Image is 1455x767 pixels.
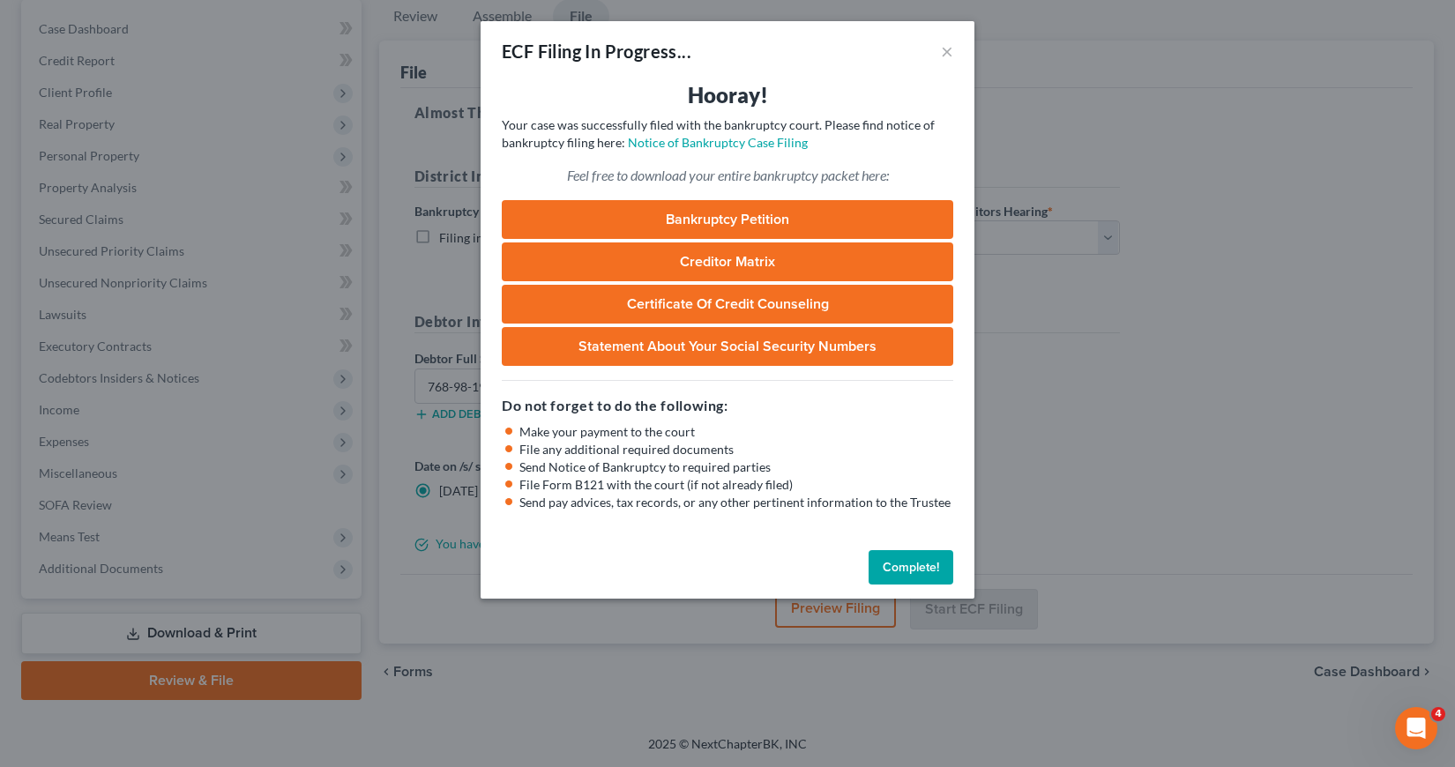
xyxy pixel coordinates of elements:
[502,200,953,239] a: Bankruptcy Petition
[628,135,808,150] a: Notice of Bankruptcy Case Filing
[502,242,953,281] a: Creditor Matrix
[1395,707,1437,749] iframe: Intercom live chat
[519,441,953,458] li: File any additional required documents
[502,395,953,416] h5: Do not forget to do the following:
[502,39,691,63] div: ECF Filing In Progress...
[502,81,953,109] h3: Hooray!
[869,550,953,585] button: Complete!
[519,423,953,441] li: Make your payment to the court
[502,166,953,186] p: Feel free to download your entire bankruptcy packet here:
[502,327,953,366] a: Statement About Your Social Security Numbers
[519,458,953,476] li: Send Notice of Bankruptcy to required parties
[502,117,935,150] span: Your case was successfully filed with the bankruptcy court. Please find notice of bankruptcy fili...
[502,285,953,324] a: Certificate of Credit Counseling
[519,494,953,511] li: Send pay advices, tax records, or any other pertinent information to the Trustee
[941,41,953,62] button: ×
[519,476,953,494] li: File Form B121 with the court (if not already filed)
[1431,707,1445,721] span: 4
